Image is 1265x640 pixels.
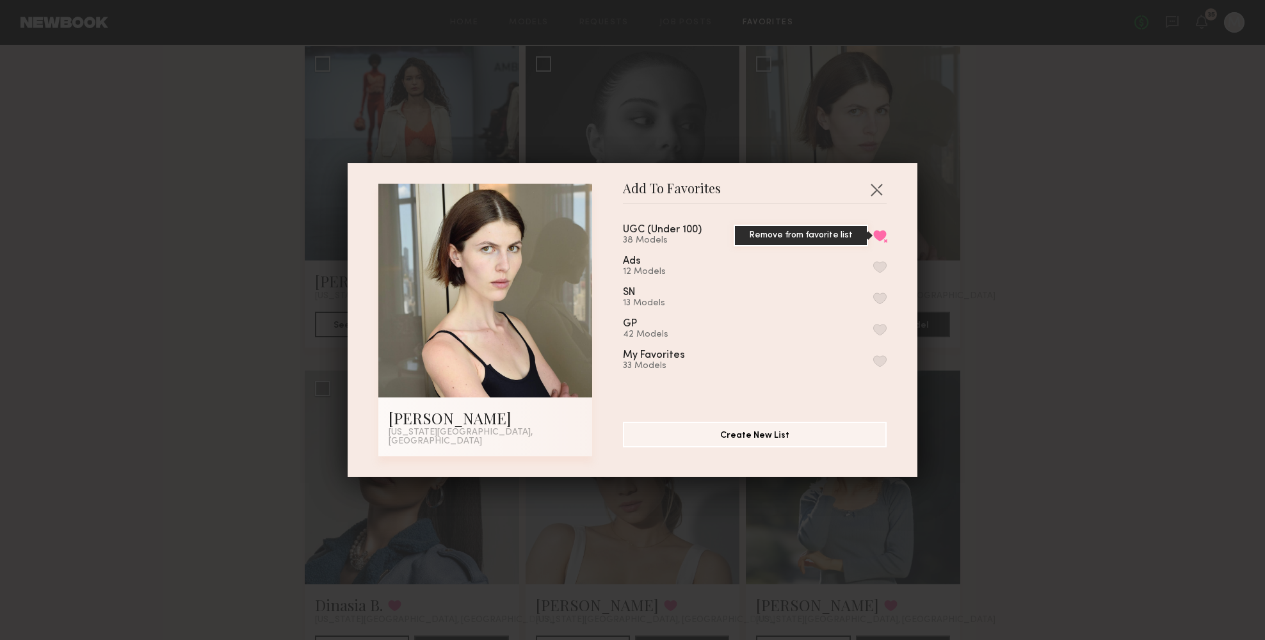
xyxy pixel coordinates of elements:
[623,236,732,246] div: 38 Models
[623,319,638,330] div: GP
[866,179,887,200] button: Close
[623,422,887,447] button: Create New List
[623,267,672,277] div: 12 Models
[623,330,668,340] div: 42 Models
[389,408,582,428] div: [PERSON_NAME]
[623,361,716,371] div: 33 Models
[623,298,666,308] div: 13 Models
[623,225,702,236] div: UGC (Under 100)
[623,184,721,203] span: Add To Favorites
[623,256,641,267] div: Ads
[873,230,887,241] button: Remove from favorite list
[389,428,582,446] div: [US_STATE][GEOGRAPHIC_DATA], [GEOGRAPHIC_DATA]
[623,350,685,361] div: My Favorites
[623,287,635,298] div: SN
